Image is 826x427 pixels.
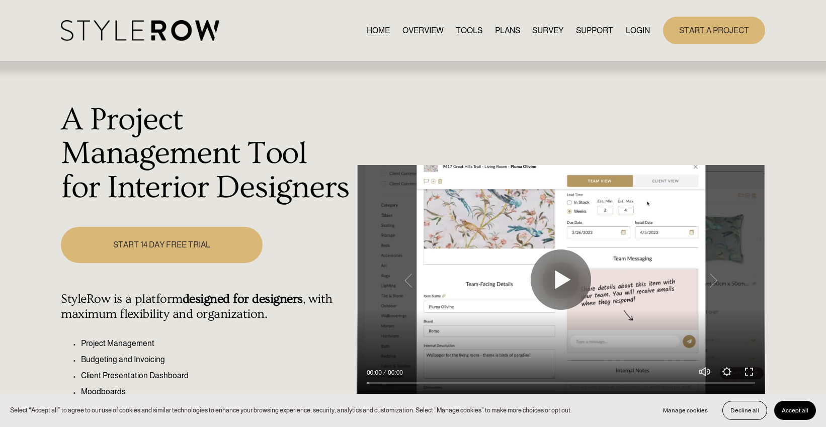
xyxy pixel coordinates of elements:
span: Accept all [782,407,808,414]
button: Accept all [774,401,816,420]
p: Project Management [81,337,351,350]
img: StyleRow [61,20,219,41]
a: folder dropdown [576,24,613,37]
a: HOME [367,24,390,37]
strong: designed for designers [183,292,303,306]
a: SURVEY [532,24,563,37]
a: LOGIN [626,24,650,37]
a: PLANS [495,24,520,37]
span: Decline all [730,407,759,414]
h4: StyleRow is a platform , with maximum flexibility and organization. [61,292,351,322]
p: Select “Accept all” to agree to our use of cookies and similar technologies to enhance your brows... [10,405,572,415]
div: Duration [384,368,405,378]
a: START A PROJECT [663,17,765,44]
p: Moodboards [81,386,351,398]
p: Client Presentation Dashboard [81,370,351,382]
button: Decline all [722,401,767,420]
input: Seek [367,379,755,386]
span: Manage cookies [663,407,708,414]
a: TOOLS [456,24,482,37]
button: Manage cookies [655,401,715,420]
h1: A Project Management Tool for Interior Designers [61,103,351,205]
p: Budgeting and Invoicing [81,354,351,366]
div: Current time [367,368,384,378]
a: START 14 DAY FREE TRIAL [61,227,262,263]
a: OVERVIEW [402,24,444,37]
span: SUPPORT [576,25,613,37]
button: Play [531,249,591,310]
